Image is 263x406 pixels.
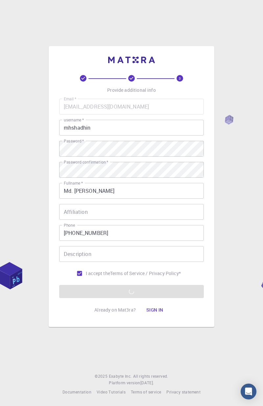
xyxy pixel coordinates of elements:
[110,270,181,277] p: Terms of Service / Privacy Policy *
[131,389,161,394] span: Terms of service
[95,373,108,380] span: © 2025
[97,389,126,394] span: Video Tutorials
[166,389,201,395] a: Privacy statement
[97,389,126,395] a: Video Tutorials
[94,307,136,313] p: Already on Mat3ra?
[140,380,154,386] a: [DATE].
[64,138,84,144] label: Password
[110,270,181,277] a: Terms of Service / Privacy Policy*
[166,389,201,394] span: Privacy statement
[64,180,83,186] label: Fullname
[109,373,132,379] span: Exabyte Inc.
[64,96,76,102] label: Email
[109,380,140,386] span: Platform version
[64,222,75,228] label: Phone
[241,384,256,399] div: Open Intercom Messenger
[62,389,91,394] span: Documentation
[107,87,155,93] p: Provide additional info
[109,373,132,380] a: Exabyte Inc.
[64,159,108,165] label: Password confirmation
[133,373,168,380] span: All rights reserved.
[141,303,169,317] button: Sign in
[131,389,161,395] a: Terms of service
[64,117,84,123] label: username
[62,389,91,395] a: Documentation
[86,270,110,277] span: I accept the
[179,76,181,81] text: 3
[140,380,154,385] span: [DATE] .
